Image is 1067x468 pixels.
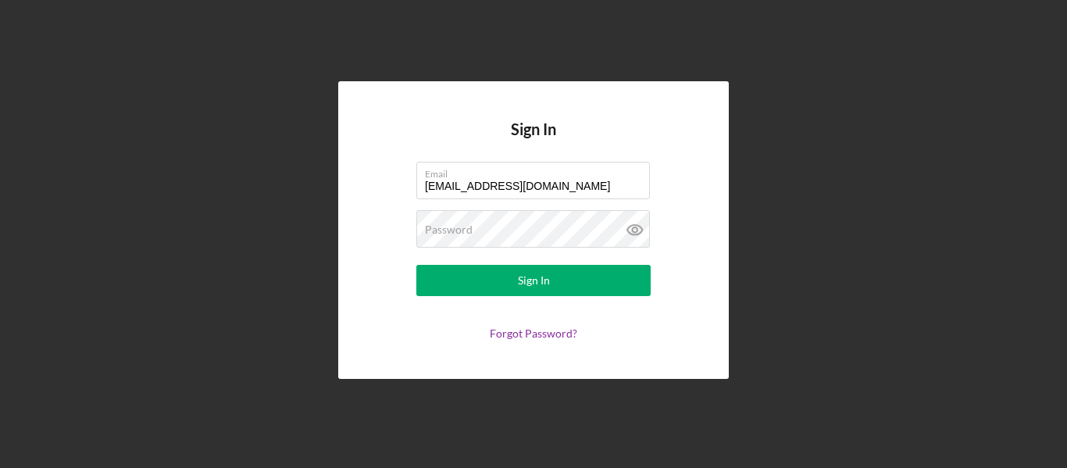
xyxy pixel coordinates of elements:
a: Forgot Password? [490,327,577,340]
h4: Sign In [511,120,556,162]
label: Password [425,223,473,236]
div: Sign In [518,265,550,296]
button: Sign In [416,265,651,296]
label: Email [425,163,650,180]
